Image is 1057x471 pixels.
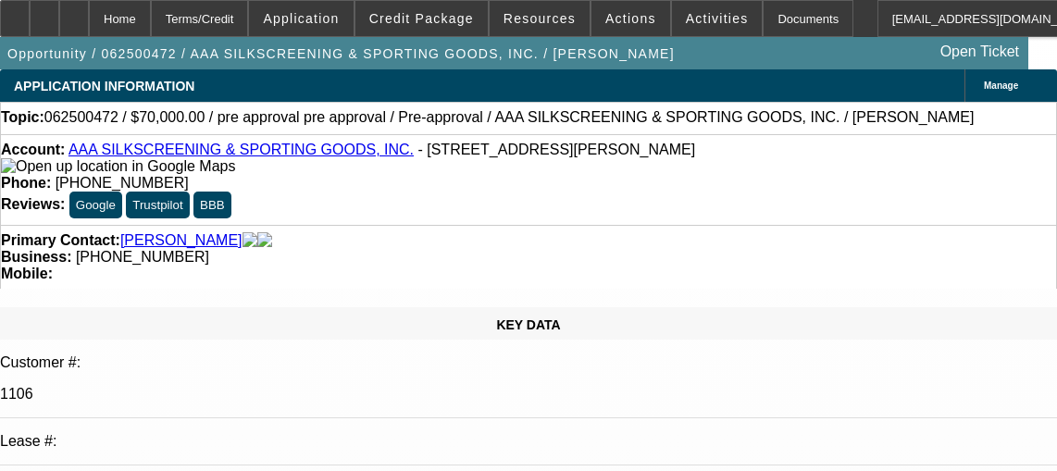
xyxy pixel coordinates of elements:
[263,11,339,26] span: Application
[1,196,65,212] strong: Reviews:
[193,192,231,218] button: BBB
[355,1,488,36] button: Credit Package
[933,36,1026,68] a: Open Ticket
[7,46,675,61] span: Opportunity / 062500472 / AAA SILKSCREENING & SPORTING GOODS, INC. / [PERSON_NAME]
[605,11,656,26] span: Actions
[1,158,235,175] img: Open up location in Google Maps
[242,232,257,249] img: facebook-icon.png
[591,1,670,36] button: Actions
[126,192,189,218] button: Trustpilot
[504,11,576,26] span: Resources
[686,11,749,26] span: Activities
[1,158,235,174] a: View Google Maps
[44,109,975,126] span: 062500472 / $70,000.00 / pre approval pre approval / Pre-approval / AAA SILKSCREENING & SPORTING ...
[490,1,590,36] button: Resources
[76,249,209,265] span: [PHONE_NUMBER]
[249,1,353,36] button: Application
[672,1,763,36] button: Activities
[984,81,1018,91] span: Manage
[1,249,71,265] strong: Business:
[56,175,189,191] span: [PHONE_NUMBER]
[417,142,695,157] span: - [STREET_ADDRESS][PERSON_NAME]
[1,109,44,126] strong: Topic:
[1,175,51,191] strong: Phone:
[68,142,414,157] a: AAA SILKSCREENING & SPORTING GOODS, INC.
[496,317,560,332] span: KEY DATA
[257,232,272,249] img: linkedin-icon.png
[1,142,65,157] strong: Account:
[120,232,242,249] a: [PERSON_NAME]
[1,232,120,249] strong: Primary Contact:
[369,11,474,26] span: Credit Package
[1,266,53,281] strong: Mobile:
[14,79,194,93] span: APPLICATION INFORMATION
[69,192,122,218] button: Google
